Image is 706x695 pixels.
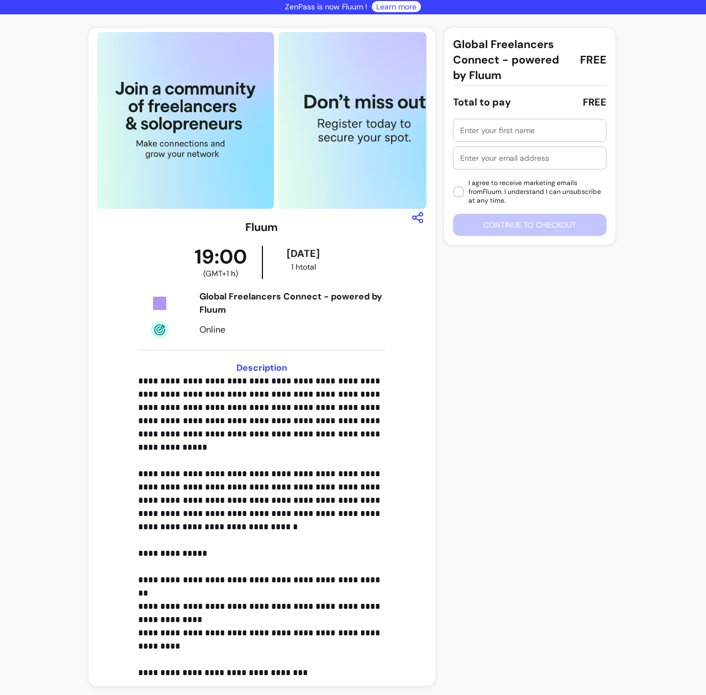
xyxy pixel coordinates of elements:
div: FREE [583,94,607,110]
h3: Fluum [245,219,278,235]
input: Enter your email address [460,152,599,164]
div: 1 h total [265,261,342,272]
img: https://d3pz9znudhj10h.cloudfront.net/9d95b61e-433c-466e-8f72-0c6ec8aff819 [278,32,455,209]
img: https://d3pz9znudhj10h.cloudfront.net/aee2e147-fbd8-4818-a12f-606c309470ab [97,32,274,209]
img: Tickets Icon [151,294,168,312]
span: Global Freelancers Connect - powered by Fluum [453,36,571,83]
div: 19:00 [180,246,262,279]
div: Total to pay [453,94,511,110]
h3: Description [138,361,385,375]
a: Learn more [376,1,417,12]
div: Global Freelancers Connect - powered by Fluum [199,290,400,317]
p: ZenPass is now Fluum ! [285,1,367,12]
input: Enter your first name [460,125,599,136]
div: [DATE] [265,246,342,261]
span: FREE [580,52,607,67]
span: ( GMT+1 h ) [203,268,238,279]
div: Online [199,323,400,336]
